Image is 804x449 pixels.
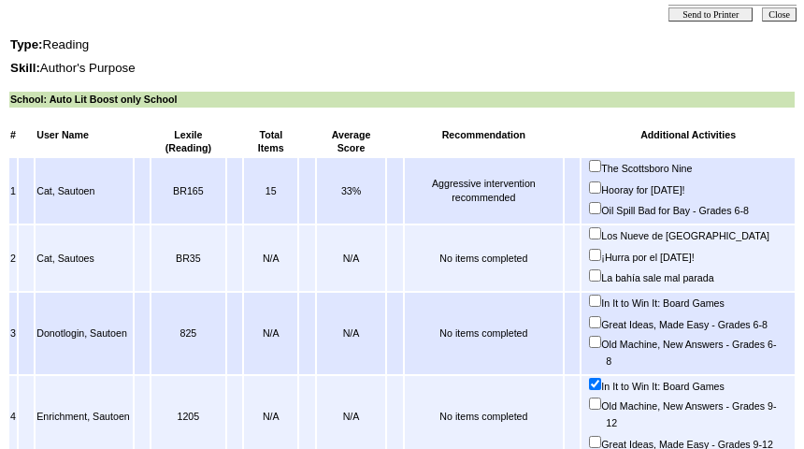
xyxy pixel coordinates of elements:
label: In It to Win It: Board Games [606,377,794,394]
td: Cat, Sautoen [36,158,132,224]
label: ¡Hurra por el [DATE]! [606,248,794,265]
input: Old Machine, New Answers - Grades 9-12 [589,398,601,410]
label: Hooray for [DATE]! [606,181,794,197]
input: Great Ideas, Made Easy - Grades 9-12 [589,436,601,448]
input: The Scottsboro Nine [589,160,601,172]
img: magnify_small.gif [772,226,782,239]
input: Great Ideas, Made Easy - Grades 6-8 [589,316,601,328]
img: magnify_small.gif [717,268,727,282]
td: N/A [317,225,386,291]
label: Los Nueve de [GEOGRAPHIC_DATA] [606,226,794,243]
label: Old Machine, New Answers - Grades 9-12 [606,398,794,429]
td: 1 [9,158,17,224]
label: In It to Win It: Board Games [606,294,794,311]
input: In It to Win It: Board Games [589,378,601,390]
img: magnify_small.gif [697,248,708,261]
input: Los Nueve de [GEOGRAPHIC_DATA] [589,227,601,239]
img: magnify_small.gif [727,294,738,307]
td: Additional Activities [581,127,795,156]
img: magnify_small.gif [770,315,781,328]
nobr: BR35 [176,253,201,264]
input: In It to Win It: Board Games [589,295,601,307]
td: Author's Purpose [9,60,795,76]
td: Cat, Sautoes [36,225,132,291]
td: # [9,127,17,156]
td: Aggressive intervention recommended [405,158,563,224]
label: La bahía sale mal parada [606,268,794,285]
b: Skill: [10,61,40,75]
input: Oil Spill Bad for Bay - Grades 6-8 [589,202,601,214]
input: ¡Hurra por el [DATE]! [589,249,601,261]
img: magnify_small.gif [727,377,738,390]
img: magnify_small.gif [776,435,786,448]
img: magnify_small.gif [688,181,698,194]
img: magnify_small.gif [614,352,625,365]
td: Donotlogin, Sautoen [36,293,132,374]
img: magnify_small.gif [695,159,705,172]
nobr: 825 [179,327,196,339]
td: User Name [36,127,132,156]
input: Hooray for [DATE]! [589,181,601,194]
nobr: BR165 [173,185,204,196]
td: Reading [9,36,795,52]
td: No items completed [405,293,563,374]
td: Average Score [317,127,386,156]
b: Type: [10,37,43,51]
td: 3 [9,293,17,374]
td: N/A [244,225,297,291]
td: 33% [317,158,386,224]
td: Total Items [244,127,297,156]
label: The Scottsboro Nine [606,159,794,176]
img: magnify_small.gif [752,201,762,214]
td: N/A [244,293,297,374]
td: 2 [9,225,17,291]
td: No items completed [405,225,563,291]
img: magnify_small.gif [620,413,630,427]
td: 15 [244,158,297,224]
label: Great Ideas, Made Easy - Grades 6-8 [606,315,794,332]
td: N/A [317,293,386,374]
label: Old Machine, New Answers - Grades 6-8 [606,336,794,368]
input: Close [762,7,797,22]
td: Lexile (Reading) [151,127,225,156]
input: La bahía sale mal parada [589,269,601,282]
td: School: Auto Lit Boost only School [9,92,795,108]
td: Recommendation [405,127,563,156]
input: Send to Printer [668,7,753,22]
nobr: 1205 [178,411,200,422]
input: Old Machine, New Answers - Grades 6-8 [589,336,601,348]
label: Oil Spill Bad for Bay - Grades 6-8 [606,201,794,218]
